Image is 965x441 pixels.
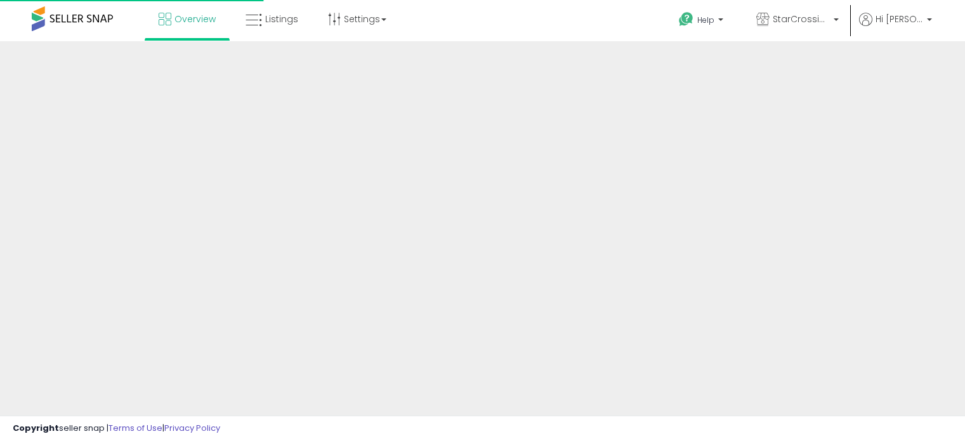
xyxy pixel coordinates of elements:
[876,13,923,25] span: Hi [PERSON_NAME]
[13,422,59,434] strong: Copyright
[669,2,736,41] a: Help
[697,15,714,25] span: Help
[13,423,220,435] div: seller snap | |
[773,13,830,25] span: StarCrossing
[108,422,162,434] a: Terms of Use
[164,422,220,434] a: Privacy Policy
[859,13,932,41] a: Hi [PERSON_NAME]
[678,11,694,27] i: Get Help
[265,13,298,25] span: Listings
[174,13,216,25] span: Overview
